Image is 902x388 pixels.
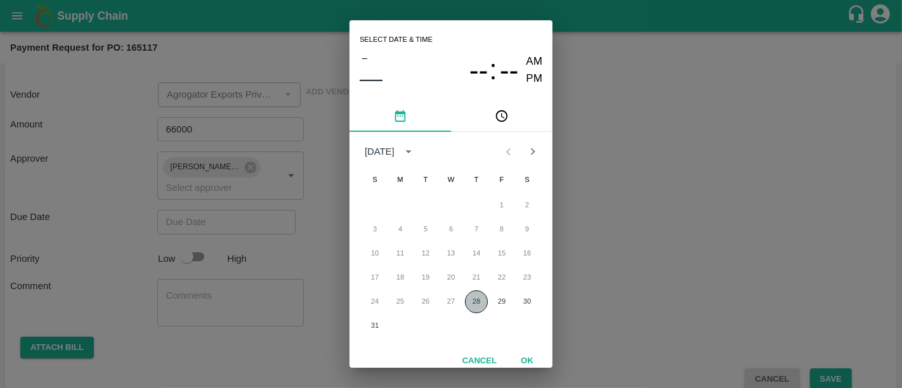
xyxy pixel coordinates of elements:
span: – [362,49,367,66]
button: 28 [465,290,488,313]
button: 29 [490,290,513,313]
button: – [360,49,370,66]
button: 30 [516,290,539,313]
span: -- [500,54,519,87]
button: Cancel [457,350,502,372]
span: Select date & time [360,30,433,49]
button: –– [360,66,382,91]
button: pick date [350,101,451,132]
button: PM [526,70,543,87]
button: Next month [521,139,545,164]
div: [DATE] [365,145,395,158]
button: calendar view is open, switch to year view [398,141,419,162]
button: OK [507,350,547,372]
span: Wednesday [440,167,462,193]
span: Saturday [516,167,539,193]
span: Monday [389,167,412,193]
span: -- [469,54,488,87]
button: AM [526,53,543,70]
span: Thursday [465,167,488,193]
span: Sunday [363,167,386,193]
button: 31 [363,314,386,337]
span: Tuesday [414,167,437,193]
span: Friday [490,167,513,193]
button: pick time [451,101,552,132]
button: -- [469,53,488,87]
span: : [489,53,497,87]
button: -- [500,53,519,87]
